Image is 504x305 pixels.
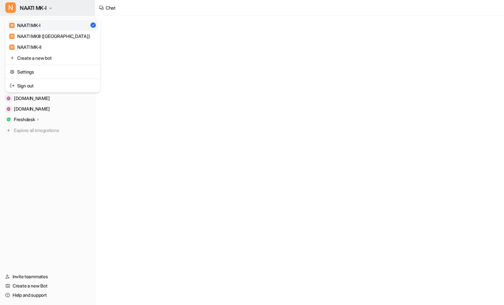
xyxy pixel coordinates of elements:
img: reset [10,82,15,89]
div: NNAATI MK-I [5,18,100,92]
img: reset [10,68,15,75]
span: N [9,23,15,28]
span: N [5,2,16,13]
a: Create a new bot [7,52,98,63]
div: NAATI MK-I [9,22,40,29]
div: NAATI MKIII ([GEOGRAPHIC_DATA]) [9,33,90,40]
div: NAATI MK-II [9,44,41,51]
img: reset [10,54,15,61]
span: N [9,45,15,50]
a: Settings [7,66,98,77]
span: NAATI MK-I [20,3,47,13]
a: Sign out [7,80,98,91]
span: N [9,34,15,39]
